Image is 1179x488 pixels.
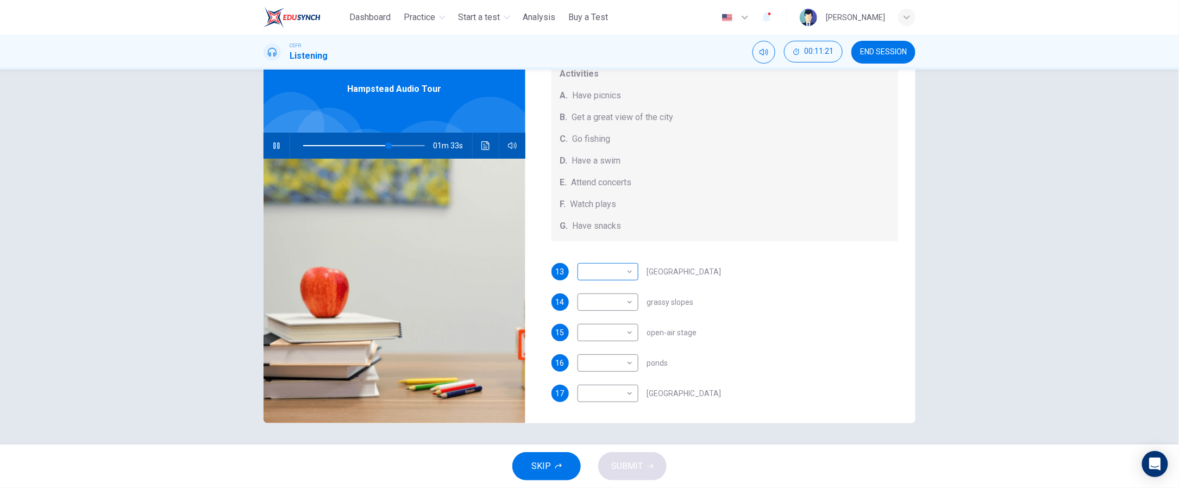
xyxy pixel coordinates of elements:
img: Profile picture [800,9,817,26]
a: ELTC logo [264,7,346,28]
button: Start a test [454,8,515,27]
div: Mute [752,41,775,64]
span: Buy a Test [569,11,609,24]
span: A. [560,89,568,102]
img: ELTC logo [264,7,321,28]
span: 15 [556,329,565,336]
button: 00:11:21 [784,41,843,62]
span: 14 [556,298,565,306]
span: Go fishing [573,133,611,146]
span: SKIP [531,459,551,474]
span: grassy slopes [647,298,694,306]
span: Have snacks [573,220,622,233]
span: Attend concerts [572,176,632,189]
div: Hide [784,41,843,64]
div: Open Intercom Messenger [1142,451,1168,477]
span: Activities [560,67,890,80]
button: SKIP [512,452,581,480]
span: Hampstead Audio Tour [347,83,441,96]
span: 13 [556,268,565,276]
span: B. [560,111,568,124]
span: C. [560,133,568,146]
span: Have picnics [573,89,622,102]
span: open-air stage [647,329,697,336]
span: [GEOGRAPHIC_DATA] [647,268,722,276]
span: ponds [647,359,668,367]
span: Have a swim [572,154,621,167]
span: F. [560,198,566,211]
button: Dashboard [346,8,396,27]
h1: Listening [290,49,328,62]
span: END SESSION [860,48,907,57]
span: 17 [556,390,565,397]
img: en [720,14,734,22]
span: Dashboard [350,11,391,24]
span: E. [560,176,567,189]
button: Click to see the audio transcription [477,133,494,159]
img: Hampstead Audio Tour [264,159,525,423]
span: G. [560,220,568,233]
span: CEFR [290,42,301,49]
span: Get a great view of the city [572,111,674,124]
span: 01m 33s [434,133,472,159]
button: Practice [400,8,450,27]
button: Analysis [519,8,560,27]
span: D. [560,154,568,167]
button: END SESSION [851,41,915,64]
span: [GEOGRAPHIC_DATA] [647,390,722,397]
span: Analysis [523,11,556,24]
span: Practice [404,11,436,24]
button: Buy a Test [565,8,613,27]
span: Start a test [459,11,500,24]
span: Watch plays [570,198,617,211]
span: 16 [556,359,565,367]
div: [PERSON_NAME] [826,11,885,24]
span: 00:11:21 [804,47,833,56]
